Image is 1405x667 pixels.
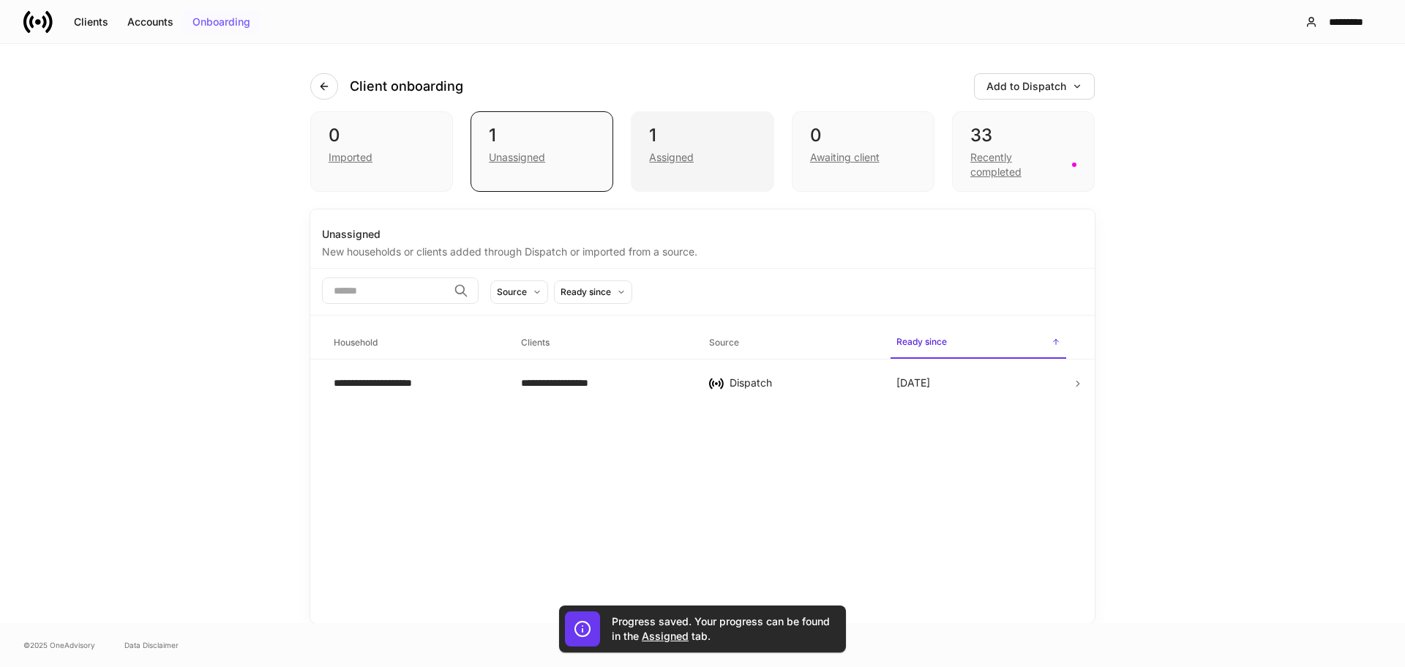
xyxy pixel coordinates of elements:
div: Dispatch [730,376,873,390]
div: Add to Dispatch [986,81,1082,92]
h6: Household [334,335,378,349]
div: 0 [810,124,916,147]
span: Ready since [891,327,1066,359]
div: Onboarding [192,17,250,27]
h5: Progress saved. Your progress can be found in the tab. [612,614,831,644]
div: 33 [970,124,1076,147]
div: Accounts [127,17,173,27]
button: Onboarding [183,10,260,34]
h6: Source [709,335,739,349]
button: Add to Dispatch [974,73,1095,100]
div: 0Imported [310,111,453,192]
div: Assigned [649,150,694,165]
button: Accounts [118,10,183,34]
div: Ready since [561,285,611,299]
div: Source [497,285,527,299]
div: Unassigned [322,227,1083,242]
div: 0Awaiting client [792,111,934,192]
div: 1Unassigned [471,111,613,192]
button: Source [490,280,548,304]
span: Source [703,328,879,358]
span: Household [328,328,503,358]
div: Unassigned [489,150,545,165]
div: Clients [74,17,108,27]
a: Assigned [642,630,689,642]
div: 1Assigned [631,111,773,192]
span: © 2025 OneAdvisory [23,639,95,651]
p: [DATE] [896,376,930,390]
div: New households or clients added through Dispatch or imported from a source. [322,242,1083,259]
div: 0 [329,124,435,147]
button: Clients [64,10,118,34]
h6: Clients [521,335,550,349]
h6: Ready since [896,335,947,349]
button: Ready since [554,280,632,304]
div: 1 [649,124,755,147]
div: Recently completed [970,150,1063,179]
a: Data Disclaimer [124,639,179,651]
div: Awaiting client [810,150,880,165]
div: Imported [329,150,372,165]
div: 33Recently completed [952,111,1095,192]
div: 1 [489,124,595,147]
span: Clients [515,328,691,358]
h4: Client onboarding [350,78,463,95]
